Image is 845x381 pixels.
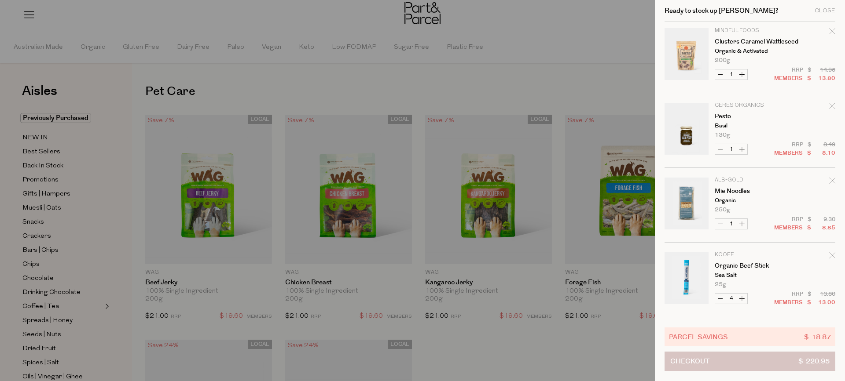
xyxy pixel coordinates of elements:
[669,332,728,342] span: Parcel Savings
[715,113,783,120] a: Pesto
[726,144,737,154] input: QTY Pesto
[798,352,830,370] span: $ 220.95
[715,58,730,63] span: 200g
[715,39,783,45] a: Clusters Caramel Wattleseed
[829,27,835,39] div: Remove Clusters Caramel Wattleseed
[670,352,709,370] span: Checkout
[829,251,835,263] div: Remove Organic Beef Stick
[726,69,737,80] input: QTY Clusters Caramel Wattleseed
[715,28,783,33] p: Mindful Foods
[665,7,779,14] h2: Ready to stock up [PERSON_NAME]?
[815,8,835,14] div: Close
[829,102,835,113] div: Remove Pesto
[715,123,783,129] p: Basil
[715,252,783,258] p: KOOEE
[726,219,737,229] input: QTY Mie Noodles
[715,282,726,287] span: 25g
[804,332,831,342] span: $ 18.87
[829,176,835,188] div: Remove Mie Noodles
[715,263,783,269] a: Organic Beef Stick
[715,132,730,138] span: 130g
[715,198,783,203] p: Organic
[715,272,783,278] p: Sea Salt
[726,294,737,304] input: QTY Organic Beef Stick
[715,188,783,194] a: Mie Noodles
[715,207,730,213] span: 250g
[715,103,783,108] p: Ceres Organics
[715,48,783,54] p: Organic & Activated
[715,178,783,183] p: Alb-Gold
[665,352,835,371] button: Checkout$ 220.95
